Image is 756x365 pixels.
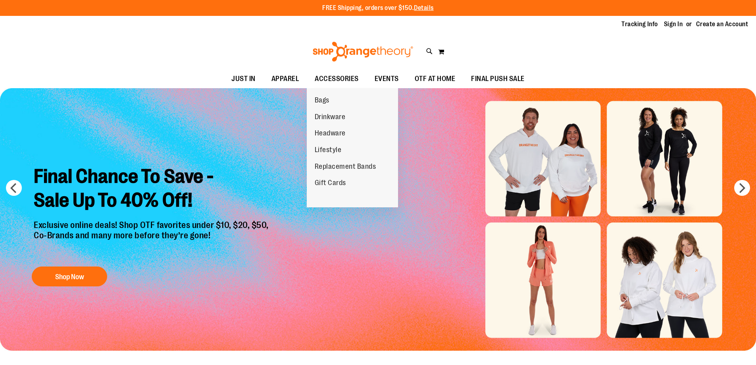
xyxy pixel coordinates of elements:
[315,129,346,139] span: Headware
[664,20,683,29] a: Sign In
[307,88,398,207] ul: ACCESSORIES
[307,92,337,109] a: Bags
[734,180,750,196] button: next
[415,70,456,88] span: OTF AT HOME
[312,42,414,62] img: Shop Orangetheory
[375,70,399,88] span: EVENTS
[307,125,354,142] a: Headware
[463,70,533,88] a: FINAL PUSH SALE
[315,113,346,123] span: Drinkware
[315,179,346,189] span: Gift Cards
[407,70,464,88] a: OTF AT HOME
[28,158,277,291] a: Final Chance To Save -Sale Up To 40% Off! Exclusive online deals! Shop OTF favorites under $10, $...
[621,20,658,29] a: Tracking Info
[271,70,299,88] span: APPAREL
[307,70,367,88] a: ACCESSORIES
[322,4,434,13] p: FREE Shipping, orders over $150.
[231,70,256,88] span: JUST IN
[315,162,376,172] span: Replacement Bands
[315,96,329,106] span: Bags
[471,70,525,88] span: FINAL PUSH SALE
[307,158,384,175] a: Replacement Bands
[307,109,354,126] a: Drinkware
[307,142,350,158] a: Lifestyle
[414,4,434,12] a: Details
[367,70,407,88] a: EVENTS
[315,70,359,88] span: ACCESSORIES
[696,20,748,29] a: Create an Account
[28,220,277,259] p: Exclusive online deals! Shop OTF favorites under $10, $20, $50, Co-Brands and many more before th...
[32,267,107,286] button: Shop Now
[315,146,342,156] span: Lifestyle
[223,70,264,88] a: JUST IN
[28,158,277,220] h2: Final Chance To Save - Sale Up To 40% Off!
[6,180,22,196] button: prev
[307,175,354,191] a: Gift Cards
[264,70,307,88] a: APPAREL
